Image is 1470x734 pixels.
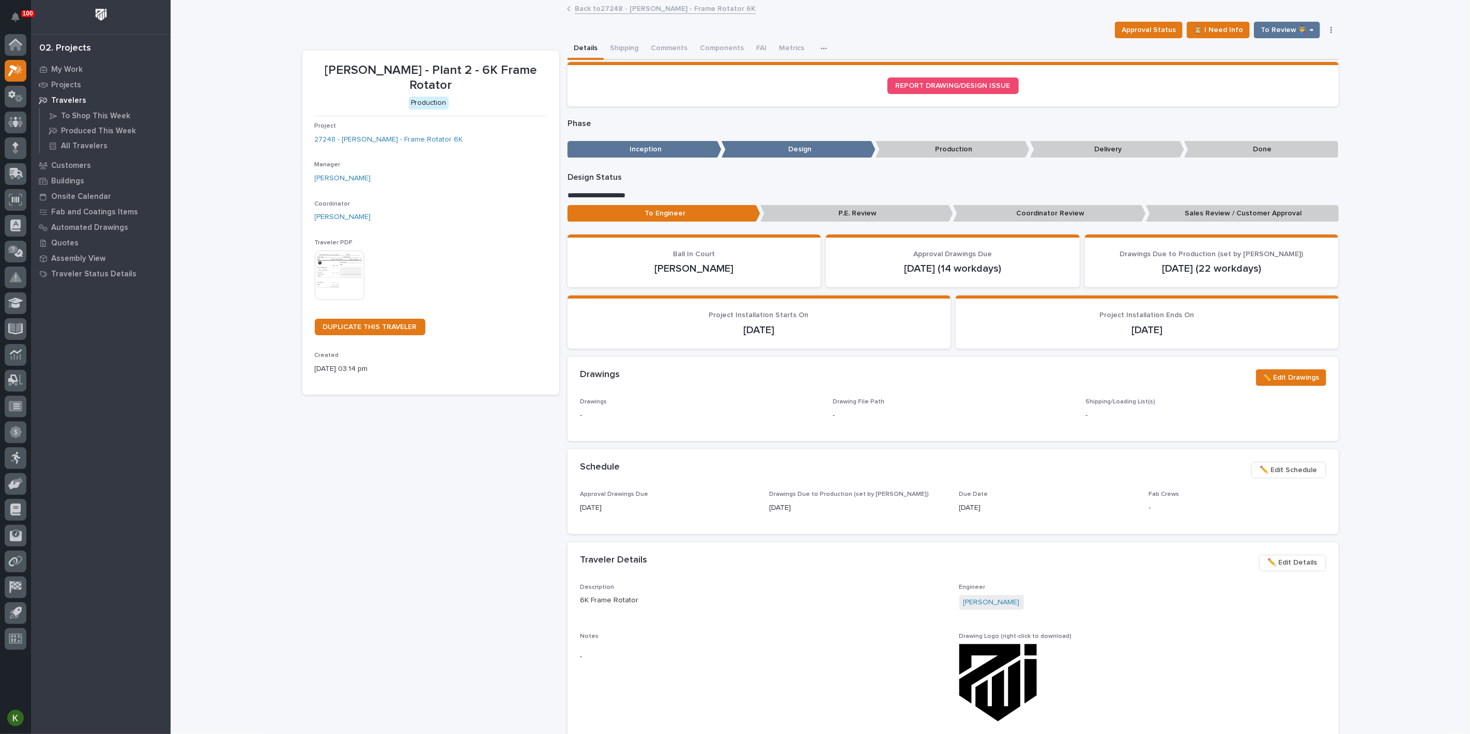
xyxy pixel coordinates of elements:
p: Assembly View [51,254,105,263]
button: FAI [750,38,773,60]
button: ⏳ I Need Info [1187,22,1250,38]
p: Traveler Status Details [51,270,136,279]
p: - [1149,503,1326,513]
p: Done [1184,141,1338,158]
a: Automated Drawings [31,220,171,235]
span: Drawings Due to Production (set by [PERSON_NAME]) [1120,251,1304,258]
span: ✏️ Edit Details [1268,556,1318,569]
p: Delivery [1030,141,1184,158]
button: ✏️ Edit Schedule [1251,462,1326,478]
a: Fab and Coatings Items [31,204,171,220]
div: 02. Projects [39,43,91,54]
span: ✏️ Edit Drawings [1263,371,1320,384]
span: REPORT DRAWING/DESIGN ISSUE [896,82,1010,89]
span: Engineer [959,584,986,590]
a: [PERSON_NAME] [963,597,1020,608]
p: Coordinator Review [953,205,1146,222]
p: Quotes [51,239,79,248]
p: Travelers [51,96,86,105]
span: Project Installation Ends On [1100,311,1195,319]
p: Production [876,141,1030,158]
button: Details [568,38,604,60]
p: 100 [23,10,33,17]
p: [DATE] [580,503,757,513]
a: Assembly View [31,251,171,266]
span: DUPLICATE THIS TRAVELER [323,323,417,331]
p: [DATE] [770,503,947,513]
span: Traveler PDF [315,240,353,246]
button: Metrics [773,38,810,60]
a: Customers [31,158,171,173]
a: Projects [31,77,171,92]
button: To Review 👨‍🏭 → [1254,22,1320,38]
a: DUPLICATE THIS TRAVELER [315,319,425,335]
span: Project [315,123,336,129]
p: [DATE] (22 workdays) [1097,262,1326,275]
button: ✏️ Edit Drawings [1256,369,1326,386]
p: Onsite Calendar [51,192,111,201]
span: Project Installation Starts On [709,311,809,319]
p: Projects [51,81,81,90]
a: [PERSON_NAME] [315,212,371,223]
span: Manager [315,162,341,168]
div: Production [409,97,449,110]
button: users-avatar [5,707,26,729]
p: - [580,651,947,662]
p: Customers [51,161,91,170]
p: To Engineer [568,205,760,222]
span: Drawing Logo (right-click to download) [959,633,1072,639]
button: ✏️ Edit Details [1259,555,1326,571]
h2: Drawings [580,369,620,381]
h2: Traveler Details [580,555,647,566]
h2: Schedule [580,462,620,473]
span: ⏳ I Need Info [1193,24,1243,36]
a: REPORT DRAWING/DESIGN ISSUE [887,77,1019,94]
p: - [833,410,835,421]
img: Workspace Logo [91,5,111,24]
a: Traveler Status Details [31,266,171,282]
a: To Shop This Week [40,108,171,123]
p: [DATE] [959,503,1137,513]
div: Notifications100 [13,12,26,29]
p: Buildings [51,177,84,186]
a: Produced This Week [40,123,171,138]
p: - [580,410,820,421]
span: Approval Drawings Due [914,251,992,258]
p: All Travelers [61,142,108,151]
p: My Work [51,65,83,74]
span: Approval Drawings Due [580,491,648,497]
p: - [1085,410,1326,421]
p: Fab and Coatings Items [51,208,138,217]
span: Fab Crews [1149,491,1180,497]
p: 6K Frame Rotator [580,595,947,606]
button: Notifications [5,6,26,28]
img: 50rRnChwJwSnGyV-1USgigwvc-jFK-ctcV3UrFpv5ak [959,644,1037,722]
p: [PERSON_NAME] - Plant 2 - 6K Frame Rotator [315,63,547,93]
span: Shipping/Loading List(s) [1085,399,1155,405]
span: Approval Status [1122,24,1176,36]
span: To Review 👨‍🏭 → [1261,24,1313,36]
a: [PERSON_NAME] [315,173,371,184]
button: Shipping [604,38,645,60]
a: My Work [31,61,171,77]
a: Onsite Calendar [31,189,171,204]
p: [DATE] [580,324,938,336]
span: Drawings Due to Production (set by [PERSON_NAME]) [770,491,929,497]
span: Drawings [580,399,607,405]
a: All Travelers [40,138,171,153]
span: Created [315,352,339,358]
span: Coordinator [315,201,350,207]
p: To Shop This Week [61,112,130,121]
span: Drawing File Path [833,399,884,405]
button: Components [694,38,750,60]
p: Inception [568,141,722,158]
p: P.E. Review [760,205,953,222]
span: Ball In Court [673,251,715,258]
a: Buildings [31,173,171,189]
button: Approval Status [1115,22,1183,38]
span: ✏️ Edit Schedule [1260,464,1318,476]
p: [PERSON_NAME] [580,262,809,275]
a: Quotes [31,235,171,251]
p: [DATE] (14 workdays) [838,262,1067,275]
p: [DATE] 03:14 pm [315,364,547,374]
